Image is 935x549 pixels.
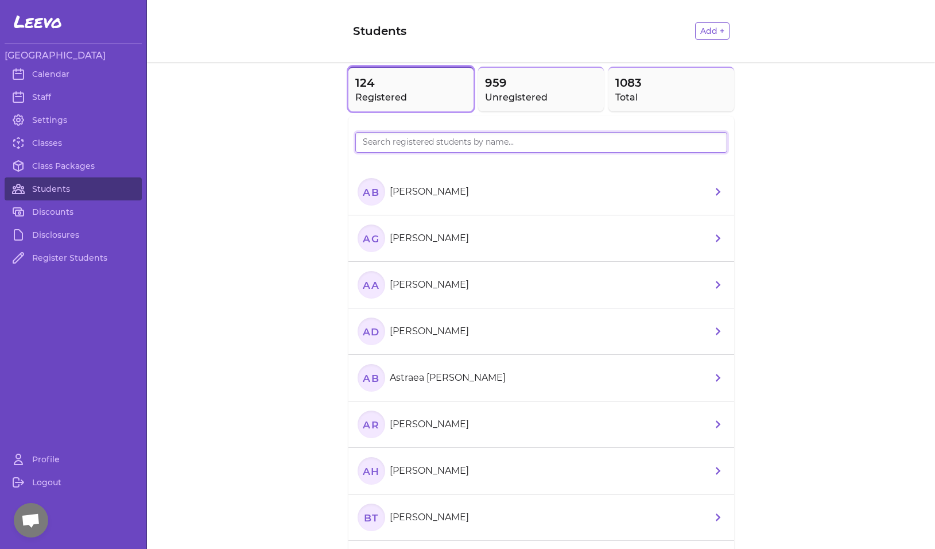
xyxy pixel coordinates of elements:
button: 959Unregistered [478,67,604,111]
a: Register Students [5,246,142,269]
p: [PERSON_NAME] [390,417,469,431]
a: Discounts [5,200,142,223]
text: AR [362,418,379,430]
button: 124Registered [348,67,474,111]
a: AB[PERSON_NAME] [348,169,734,215]
h2: Registered [355,91,467,105]
text: AB [362,185,379,198]
a: AD[PERSON_NAME] [348,308,734,355]
p: [PERSON_NAME] [390,511,469,524]
a: BT[PERSON_NAME] [348,494,734,541]
text: AA [362,279,379,291]
button: Add + [695,22,730,40]
text: AD [362,325,379,337]
div: Open chat [14,503,48,538]
a: Logout [5,471,142,494]
a: AA[PERSON_NAME] [348,262,734,308]
a: AG[PERSON_NAME] [348,215,734,262]
text: AH [362,465,379,477]
button: 1083Total [608,67,734,111]
a: ABAstraea [PERSON_NAME] [348,355,734,401]
span: 124 [355,75,467,91]
a: Settings [5,109,142,132]
text: BT [363,511,378,523]
a: AR[PERSON_NAME] [348,401,734,448]
p: [PERSON_NAME] [390,278,469,292]
p: [PERSON_NAME] [390,324,469,338]
a: Class Packages [5,154,142,177]
p: Astraea [PERSON_NAME] [390,371,506,385]
a: Disclosures [5,223,142,246]
text: AG [362,232,379,244]
a: Classes [5,132,142,154]
p: [PERSON_NAME] [390,464,469,478]
a: Calendar [5,63,142,86]
a: Profile [5,448,142,471]
a: Students [5,177,142,200]
span: Leevo [14,11,62,32]
h2: Unregistered [485,91,597,105]
h2: Total [615,91,727,105]
h3: [GEOGRAPHIC_DATA] [5,49,142,63]
a: AH[PERSON_NAME] [348,448,734,494]
text: AB [362,372,379,384]
span: 959 [485,75,597,91]
p: [PERSON_NAME] [390,231,469,245]
p: [PERSON_NAME] [390,185,469,199]
input: Search registered students by name... [355,132,727,153]
a: Staff [5,86,142,109]
span: 1083 [615,75,727,91]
